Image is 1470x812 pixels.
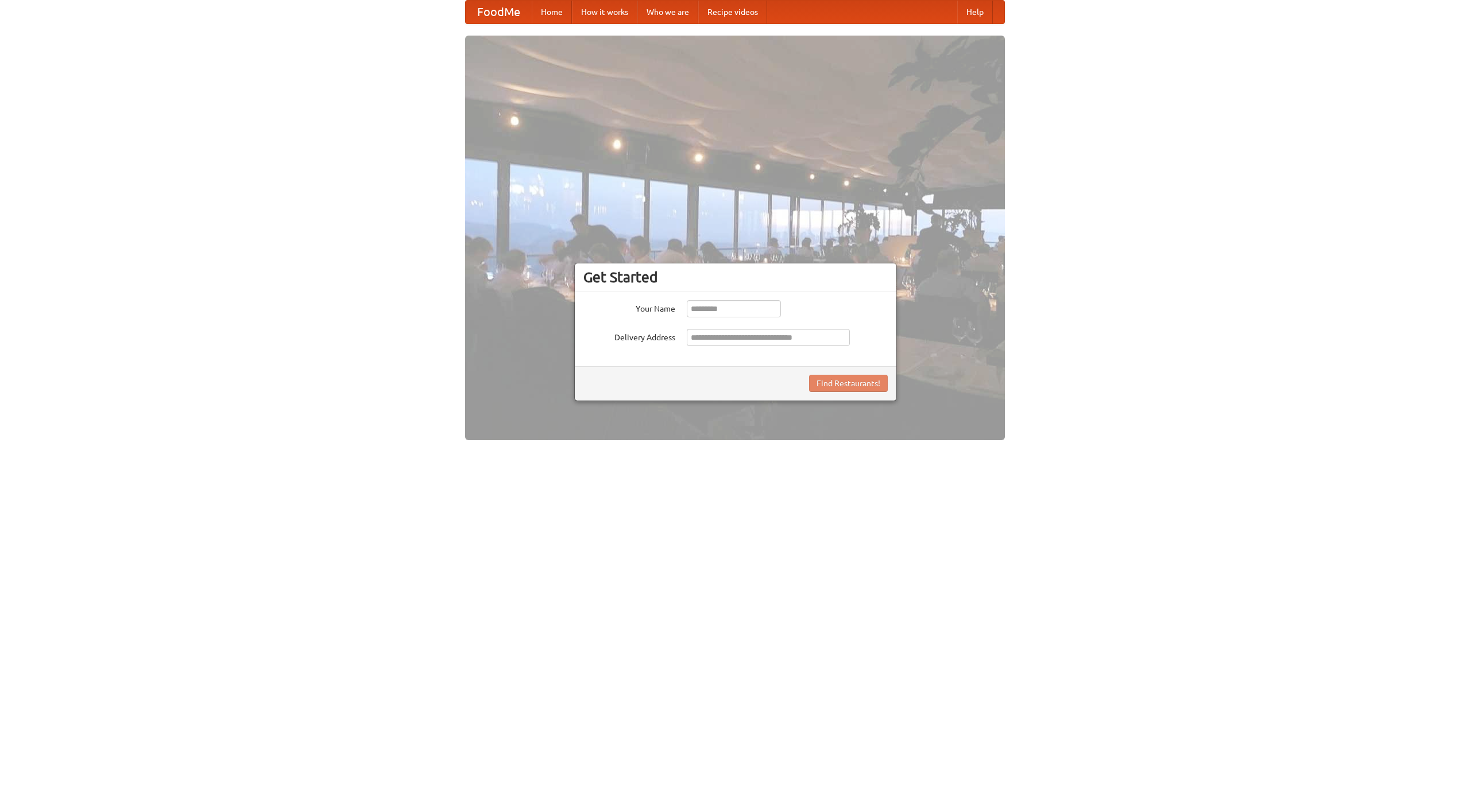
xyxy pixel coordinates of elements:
label: Delivery Address [583,329,675,343]
a: FoodMe [466,1,532,24]
a: Home [532,1,572,24]
a: How it works [572,1,637,24]
label: Your Name [583,300,675,314]
a: Recipe videos [698,1,767,24]
h3: Get Started [583,269,888,286]
button: Find Restaurants! [809,375,888,392]
a: Who we are [637,1,698,24]
a: Help [957,1,993,24]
